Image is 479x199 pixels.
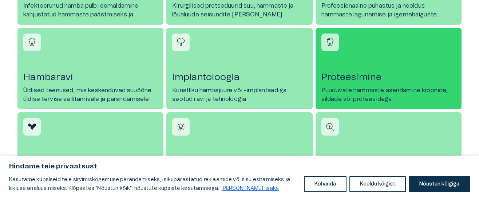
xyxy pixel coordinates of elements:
p: Üldised teenused, mis keskenduvad suuõõne üldise tervise säilitamisele ja parandamisele [23,86,158,104]
h4: Hambaravi [23,71,158,83]
img: Hammaste valgendamine icon [175,121,186,132]
img: Proteesimine icon [325,37,336,48]
p: Kirurgilised protseduurid suu, hammaste ja lõualuude seisundite [PERSON_NAME] [172,1,306,19]
img: Hammaste laminaadid icon [27,121,37,132]
img: Implantoloogia icon [175,37,186,48]
p: Infekteerunud hamba pulbi eemaldamine kahjustatud hammaste päästmiseks ja taastamiseks [23,1,158,19]
h4: Proteesimine [321,71,456,83]
p: Puuduvate hammaste asendamine kroonide, sildade või proteesidega [321,86,456,104]
img: Hambaravi icon [27,37,37,48]
h4: Implantoloogia [172,71,306,83]
button: Nõustun kõigiga [409,176,470,192]
p: Hindame teie privaatsust [9,162,470,171]
p: Kasutame küpsiseid teie sirvimiskogemuse parandamiseks, isikupärastatud reklaamide või sisu esita... [9,175,298,193]
button: Kohanda [304,176,347,192]
span: Help [37,6,48,12]
a: Loe lisaks [220,186,279,191]
button: Keeldu kõigist [349,176,406,192]
p: Kunstliku hambajuure või -implantaadiga seotud ravi ja tehnoloogia [172,86,306,104]
img: Konsultatsioon icon [325,121,336,132]
p: Professionaalne puhastus ja hooldus hammaste lagunemise ja igemehaiguste ennetamiseks [321,1,456,19]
